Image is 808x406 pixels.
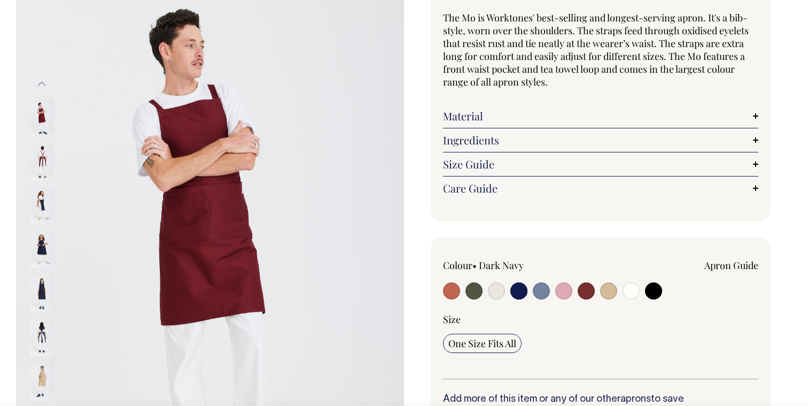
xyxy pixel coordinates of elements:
[30,362,54,400] img: khaki
[30,187,54,224] img: dark-navy
[620,395,651,404] a: aprons
[448,337,516,350] span: One Size Fits All
[704,259,758,272] a: Apron Guide
[443,134,758,147] a: Ingredients
[443,11,749,88] span: The Mo is Worktones' best-selling and longest-serving apron. It's a bib-style, worn over the shou...
[30,318,54,356] img: dark-navy
[443,334,522,353] input: One Size Fits All
[30,274,54,312] img: dark-navy
[443,394,758,405] h6: Add more of this item or any of our other to save
[443,313,758,326] div: Size
[30,143,54,180] img: burgundy
[443,182,758,195] a: Care Guide
[443,259,569,272] div: Colour
[30,231,54,268] img: dark-navy
[479,259,524,272] label: Dark Navy
[30,99,54,136] img: burgundy
[443,158,758,171] a: Size Guide
[443,110,758,122] a: Material
[472,259,477,272] span: •
[34,72,50,96] button: Previous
